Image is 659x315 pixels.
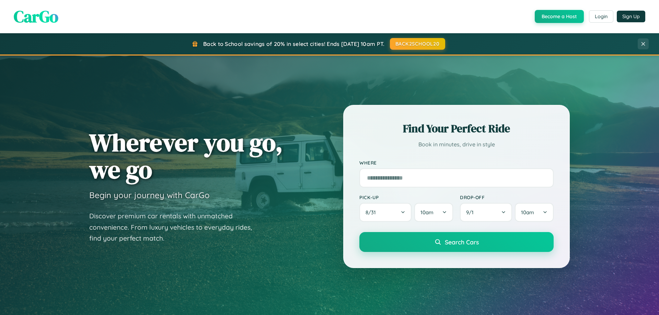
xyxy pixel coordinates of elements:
button: Become a Host [535,10,584,23]
span: Search Cars [445,238,479,246]
h1: Wherever you go, we go [89,129,283,183]
p: Book in minutes, drive in style [359,140,554,149]
h3: Begin your journey with CarGo [89,190,210,200]
button: 10am [515,203,554,222]
label: Drop-off [460,194,554,200]
span: 10am [521,209,534,216]
button: Login [589,10,613,23]
h2: Find Your Perfect Ride [359,121,554,136]
label: Pick-up [359,194,453,200]
button: 9/1 [460,203,512,222]
button: 10am [414,203,453,222]
button: Search Cars [359,232,554,252]
button: BACK2SCHOOL20 [390,38,445,50]
span: Back to School savings of 20% in select cities! Ends [DATE] 10am PT. [203,40,384,47]
button: 8/31 [359,203,412,222]
span: CarGo [14,5,58,28]
span: 8 / 31 [366,209,379,216]
span: 10am [420,209,433,216]
p: Discover premium car rentals with unmatched convenience. From luxury vehicles to everyday rides, ... [89,210,261,244]
span: 9 / 1 [466,209,477,216]
label: Where [359,160,554,166]
button: Sign Up [617,11,645,22]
